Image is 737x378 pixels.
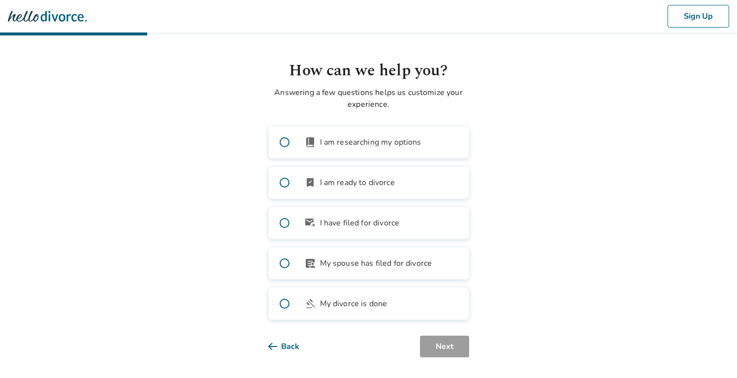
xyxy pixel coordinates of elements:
[320,298,387,310] span: My divorce is done
[304,136,316,148] span: book_2
[320,217,400,229] span: I have filed for divorce
[668,5,729,28] button: Sign Up
[304,217,316,229] span: outgoing_mail
[8,6,87,26] img: Hello Divorce Logo
[268,336,315,357] button: Back
[304,257,316,269] span: article_person
[320,136,421,148] span: I am researching my options
[420,336,469,357] button: Next
[268,59,469,83] h1: How can we help you?
[304,177,316,189] span: bookmark_check
[320,177,395,189] span: I am ready to divorce
[268,87,469,110] p: Answering a few questions helps us customize your experience.
[320,257,432,269] span: My spouse has filed for divorce
[304,298,316,310] span: gavel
